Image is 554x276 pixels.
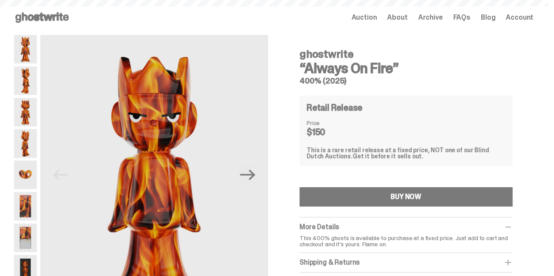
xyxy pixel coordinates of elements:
h4: Retail Release [307,103,362,112]
img: Always-On-Fire---Website-Archive.2485X.png [14,66,37,95]
img: Always-On-Fire---Website-Archive.2489X.png [14,129,37,157]
img: Always-On-Fire---Website-Archive.2491X.png [14,192,37,220]
img: Always-On-Fire---Website-Archive.2487X.png [14,98,37,126]
button: Next [238,165,258,185]
span: Get it before it sells out. [353,152,423,160]
h4: ghostwrite [300,49,512,59]
a: Blog [481,14,495,21]
dd: $150 [307,128,350,136]
a: Account [506,14,533,21]
a: FAQs [453,14,470,21]
button: BUY NOW [300,187,512,206]
a: Archive [418,14,442,21]
dt: Price [307,120,350,126]
h5: 400% (2025) [300,77,512,85]
h3: “Always On Fire” [300,61,512,75]
div: This is a rare retail release at a fixed price, NOT one of our Blind Dutch Auctions. [307,147,505,159]
img: Always-On-Fire---Website-Archive.2490X.png [14,161,37,189]
div: Shipping & Returns [300,258,512,267]
a: Auction [351,14,377,21]
img: Always-On-Fire---Website-Archive.2484X.png [14,35,37,63]
a: About [387,14,407,21]
div: BUY NOW [391,193,421,200]
p: This 400% ghosts is available to purchase at a fixed price. Just add to cart and checkout and it'... [300,235,512,247]
img: Always-On-Fire---Website-Archive.2494X.png [14,224,37,252]
span: More Details [300,222,339,231]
